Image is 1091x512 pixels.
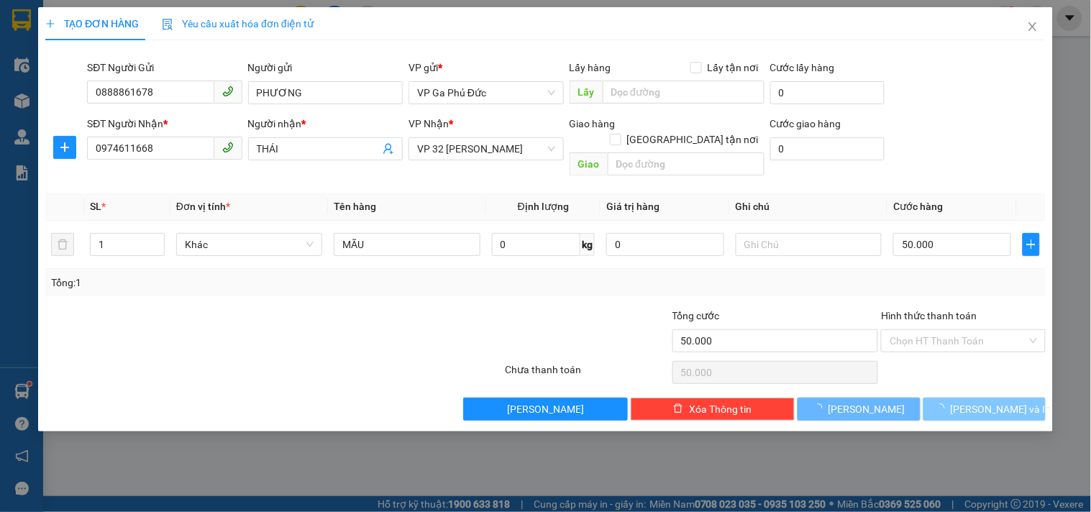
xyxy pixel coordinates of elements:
span: Cước hàng [893,201,943,212]
span: delete [673,403,683,415]
span: loading [935,403,951,413]
img: icon [162,19,173,30]
span: TẠO ĐƠN HÀNG [45,18,139,29]
button: [PERSON_NAME] [798,398,920,421]
input: VD: Bàn, Ghế [334,233,480,256]
input: Dọc đường [603,81,764,104]
input: Ghi Chú [736,233,882,256]
div: VP gửi [408,60,563,76]
span: Đơn vị tính [176,201,230,212]
label: Hình thức thanh toán [881,310,977,321]
span: Giá trị hàng [606,201,659,212]
li: Hotline: 1900400028 [134,78,601,96]
span: [PERSON_NAME] và In [951,401,1051,417]
span: loading [813,403,828,413]
div: Tổng: 1 [51,275,422,291]
span: VP Ga Phủ Đức [417,82,554,104]
span: Lấy hàng [570,62,611,73]
div: Chưa thanh toán [503,362,670,387]
span: plus [45,19,55,29]
b: Công ty TNHH Trọng Hiếu Phú Thọ - Nam Cường Limousine [175,17,562,56]
button: plus [1023,233,1040,256]
span: plus [54,142,76,153]
span: user-add [383,143,394,155]
div: SĐT Người Nhận [87,116,242,132]
span: Lấy tận nơi [702,60,764,76]
span: Yêu cầu xuất hóa đơn điện tử [162,18,314,29]
button: deleteXóa Thông tin [631,398,795,421]
span: Lấy [570,81,603,104]
div: Người nhận [248,116,403,132]
button: Close [1013,7,1053,47]
button: delete [51,233,74,256]
span: Xóa Thông tin [689,401,752,417]
input: Dọc đường [608,152,764,175]
span: kg [580,233,595,256]
li: Số nhà [STREET_ADDRESS][PERSON_NAME] [134,60,601,78]
div: SĐT Người Gửi [87,60,242,76]
span: Tổng cước [672,310,720,321]
input: Cước lấy hàng [770,81,885,104]
span: close [1027,21,1038,32]
div: Người gửi [248,60,403,76]
span: [PERSON_NAME] [507,401,584,417]
span: Giao [570,152,608,175]
span: [PERSON_NAME] [828,401,905,417]
span: VP 32 Mạc Thái Tổ [417,138,554,160]
label: Cước giao hàng [770,118,841,129]
span: Khác [185,234,314,255]
span: plus [1023,239,1039,250]
span: SL [90,201,101,212]
span: Giao hàng [570,118,616,129]
button: [PERSON_NAME] [463,398,627,421]
label: Cước lấy hàng [770,62,835,73]
span: phone [222,142,234,153]
span: phone [222,86,234,97]
th: Ghi chú [730,193,887,221]
span: Định lượng [518,201,569,212]
button: [PERSON_NAME] và In [923,398,1046,421]
input: Cước giao hàng [770,137,885,160]
span: Tên hàng [334,201,376,212]
input: 0 [606,233,724,256]
span: VP Nhận [408,118,449,129]
button: plus [53,136,76,159]
span: [GEOGRAPHIC_DATA] tận nơi [621,132,764,147]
